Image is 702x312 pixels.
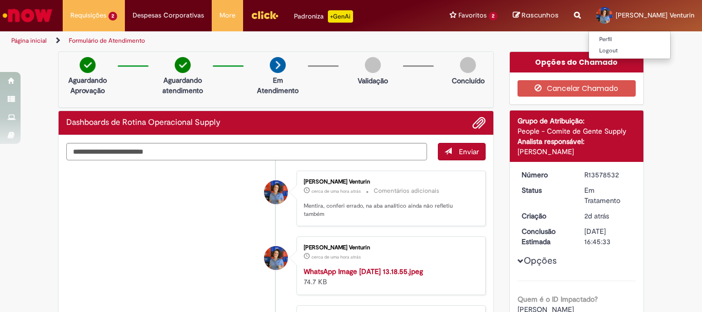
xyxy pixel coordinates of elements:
[264,180,288,204] div: Ana Alice Zucolotto Venturin
[438,143,486,160] button: Enviar
[460,57,476,73] img: img-circle-grey.png
[311,188,361,194] time: 01/10/2025 13:20:26
[66,143,427,160] textarea: Digite sua mensagem aqui...
[219,10,235,21] span: More
[514,226,577,247] dt: Conclusão Estimada
[518,295,598,304] b: Quem é o ID Impactado?
[304,266,475,287] div: 74.7 KB
[304,202,475,218] p: Mentira, conferi errado, na aba analítico ainda não refletiu também
[253,75,303,96] p: Em Atendimento
[63,75,113,96] p: Aguardando Aprovação
[304,245,475,251] div: [PERSON_NAME] Venturin
[66,118,220,127] h2: Dashboards de Rotina Operacional Supply Histórico de tíquete
[510,52,644,72] div: Opções do Chamado
[70,10,106,21] span: Requisições
[80,57,96,73] img: check-circle-green.png
[584,211,609,221] time: 29/09/2025 17:21:17
[584,226,632,247] div: [DATE] 16:45:33
[304,179,475,185] div: [PERSON_NAME] Venturin
[584,185,632,206] div: Em Tratamento
[616,11,694,20] span: [PERSON_NAME] Venturin
[328,10,353,23] p: +GenAi
[584,170,632,180] div: R13578532
[311,254,361,260] time: 01/10/2025 13:19:47
[589,45,670,57] a: Logout
[472,116,486,130] button: Adicionar anexos
[459,147,479,156] span: Enviar
[458,10,487,21] span: Favoritos
[133,10,204,21] span: Despesas Corporativas
[452,76,485,86] p: Concluído
[518,136,636,146] div: Analista responsável:
[518,126,636,136] div: People - Comite de Gente Supply
[251,7,279,23] img: click_logo_yellow_360x200.png
[311,188,361,194] span: cerca de uma hora atrás
[1,5,54,26] img: ServiceNow
[589,34,670,45] a: Perfil
[584,211,609,221] span: 2d atrás
[270,57,286,73] img: arrow-next.png
[11,36,47,45] a: Página inicial
[358,76,388,86] p: Validação
[264,246,288,270] div: Ana Alice Zucolotto Venturin
[304,267,423,276] a: WhatsApp Image [DATE] 13.18.55.jpeg
[69,36,145,45] a: Formulário de Atendimento
[514,211,577,221] dt: Criação
[311,254,361,260] span: cerca de uma hora atrás
[175,57,191,73] img: check-circle-green.png
[294,10,353,23] div: Padroniza
[365,57,381,73] img: img-circle-grey.png
[518,146,636,157] div: [PERSON_NAME]
[513,11,559,21] a: Rascunhos
[518,116,636,126] div: Grupo de Atribuição:
[374,187,439,195] small: Comentários adicionais
[514,185,577,195] dt: Status
[584,211,632,221] div: 29/09/2025 17:21:17
[514,170,577,180] dt: Número
[518,80,636,97] button: Cancelar Chamado
[522,10,559,20] span: Rascunhos
[158,75,208,96] p: Aguardando atendimento
[108,12,117,21] span: 2
[8,31,460,50] ul: Trilhas de página
[489,12,497,21] span: 2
